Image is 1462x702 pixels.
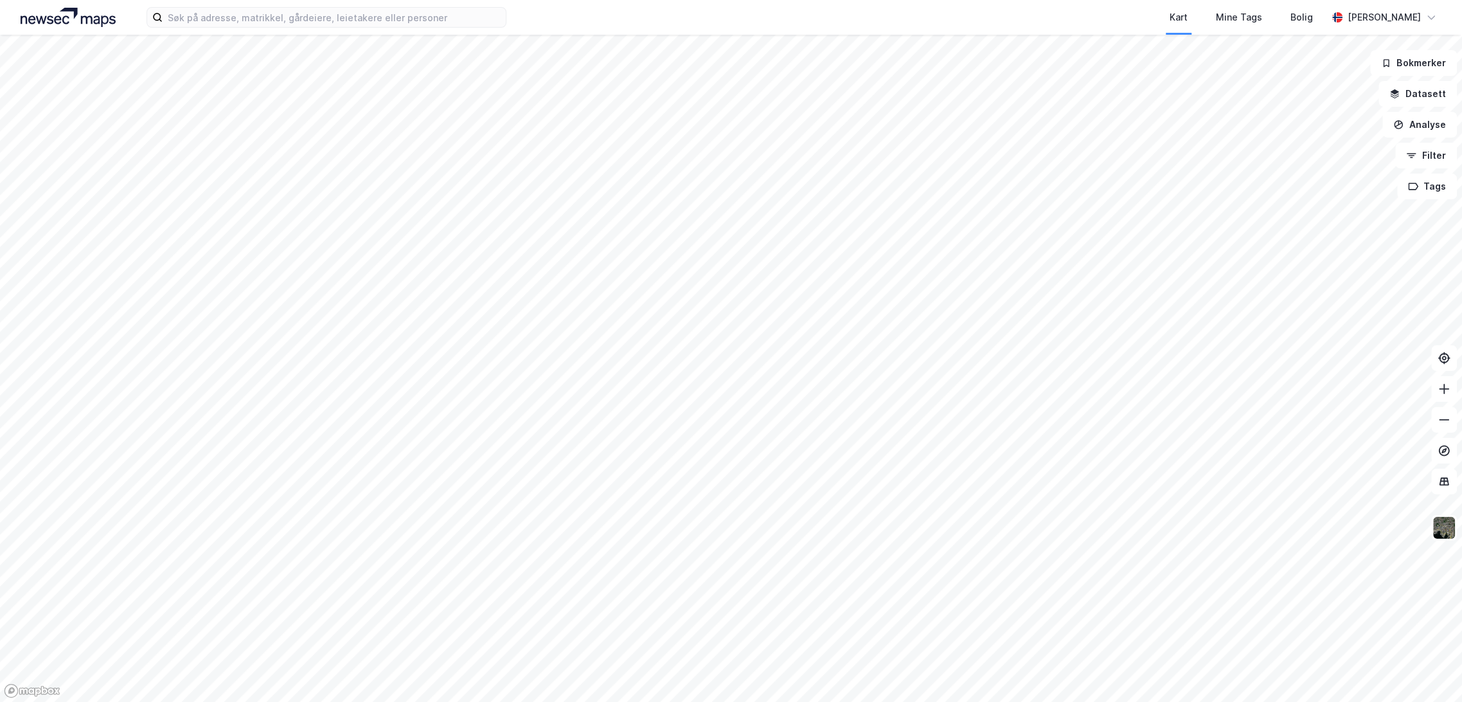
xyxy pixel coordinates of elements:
[1216,10,1262,25] div: Mine Tags
[21,8,116,27] img: logo.a4113a55bc3d86da70a041830d287a7e.svg
[4,683,60,698] a: Mapbox homepage
[1432,516,1456,540] img: 9k=
[1398,640,1462,702] div: Kontrollprogram for chat
[1398,640,1462,702] iframe: Chat Widget
[1170,10,1188,25] div: Kart
[163,8,506,27] input: Søk på adresse, matrikkel, gårdeiere, leietakere eller personer
[1395,143,1457,168] button: Filter
[1290,10,1313,25] div: Bolig
[1382,112,1457,138] button: Analyse
[1370,50,1457,76] button: Bokmerker
[1378,81,1457,107] button: Datasett
[1397,174,1457,199] button: Tags
[1348,10,1421,25] div: [PERSON_NAME]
